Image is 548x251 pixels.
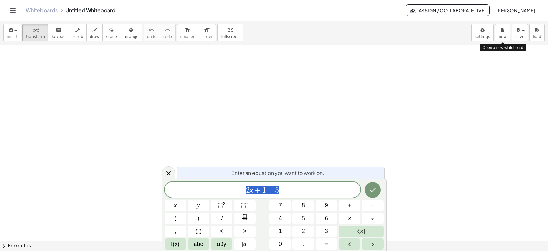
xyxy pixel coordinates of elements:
span: smaller [180,34,195,39]
var: x [250,186,253,194]
sup: 2 [223,201,226,206]
span: 2 [302,227,305,236]
span: 4 [279,214,282,223]
span: redo [163,34,172,39]
span: fullscreen [221,34,239,39]
button: Backspace [339,226,383,237]
button: 5 [292,213,314,224]
span: 2 [246,186,250,194]
span: . [302,240,304,248]
button: Squared [211,200,232,211]
button: draw [86,24,103,41]
span: 1 [279,227,282,236]
button: Less than [211,226,232,237]
span: √ [220,214,223,223]
button: save [512,24,528,41]
span: undo [147,34,157,39]
span: 0 [279,240,282,248]
button: Minus [362,200,383,211]
button: 8 [292,200,314,211]
span: save [515,34,524,39]
span: , [175,227,176,236]
button: x [165,200,186,211]
button: Greek alphabet [211,238,232,250]
span: 1 [262,186,266,194]
button: keyboardkeypad [48,24,69,41]
span: ⬚ [241,202,246,209]
span: ÷ [371,214,374,223]
button: 7 [269,200,291,211]
button: insert [3,24,21,41]
button: erase [102,24,120,41]
span: 7 [279,201,282,210]
span: = [325,240,328,248]
button: 0 [269,238,291,250]
button: format_sizesmaller [177,24,198,41]
span: 8 [302,201,305,210]
span: ⬚ [196,227,201,236]
span: abc [194,240,203,248]
button: transform [22,24,48,41]
span: + [348,201,352,210]
button: undoundo [144,24,160,41]
button: Superscript [234,200,256,211]
span: keypad [52,34,66,39]
span: > [243,227,247,236]
span: αβγ [217,240,226,248]
button: , [165,226,186,237]
div: Open a new whiteboard [480,44,526,51]
span: 9 [325,201,328,210]
button: Functions [165,238,186,250]
button: 6 [316,213,337,224]
span: new [499,34,507,39]
i: format_size [184,26,190,34]
span: insert [7,34,18,39]
button: new [495,24,510,41]
i: format_size [204,26,210,34]
span: 5 [302,214,305,223]
span: 3 [325,227,328,236]
span: larger [201,34,213,39]
span: | [242,241,243,247]
button: [PERSON_NAME] [491,4,540,16]
span: [PERSON_NAME] [496,7,535,13]
button: Divide [362,213,383,224]
span: × [348,214,352,223]
span: ) [197,214,199,223]
button: arrange [120,24,142,41]
button: 4 [269,213,291,224]
button: Alphabet [188,238,209,250]
button: Assign / Collaborate Live [406,4,490,16]
span: a [242,240,247,248]
button: fullscreen [217,24,243,41]
span: x [174,201,177,210]
span: + [253,186,262,194]
span: ⬚ [218,202,223,209]
button: 2 [292,226,314,237]
span: erase [106,34,117,39]
button: Fraction [234,213,256,224]
span: 5 [275,186,279,194]
i: undo [149,26,155,34]
span: Assign / Collaborate Live [411,7,484,13]
span: Enter an equation you want to work on. [231,169,324,177]
button: ) [188,213,209,224]
i: keyboard [56,26,62,34]
button: . [292,238,314,250]
span: | [246,241,248,247]
span: y [197,201,200,210]
button: Toggle navigation [8,5,18,15]
button: format_sizelarger [198,24,216,41]
button: load [529,24,545,41]
a: Whiteboards [26,7,58,13]
span: ( [174,214,176,223]
button: settings [471,24,494,41]
button: y [188,200,209,211]
button: 1 [269,226,291,237]
span: 6 [325,214,328,223]
span: arrange [124,34,139,39]
button: Square root [211,213,232,224]
span: load [533,34,541,39]
button: 3 [316,226,337,237]
span: transform [26,34,45,39]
